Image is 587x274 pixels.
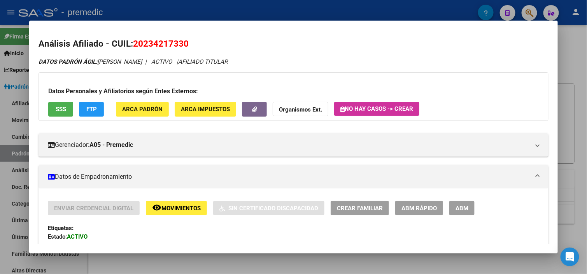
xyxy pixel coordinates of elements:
span: ARCA Impuestos [181,106,230,113]
span: ABM [456,205,468,212]
h2: Análisis Afiliado - CUIL: [39,37,548,51]
mat-expansion-panel-header: Datos de Empadronamiento [39,165,548,188]
button: Organismos Ext. [273,102,328,116]
strong: Estado: [48,233,67,240]
strong: Etiquetas: [48,225,74,232]
mat-panel-title: Datos de Empadronamiento [48,172,529,182]
button: No hay casos -> Crear [334,102,419,116]
span: SSS [56,106,66,113]
button: Enviar Credencial Digital [48,201,140,215]
button: ARCA Impuestos [175,102,236,116]
h3: Datos Personales y Afiliatorios según Entes Externos: [48,87,538,96]
span: 20234217330 [133,38,189,49]
span: FTP [86,106,97,113]
button: FTP [79,102,104,116]
i: | ACTIVO | [39,58,228,65]
span: Sin Certificado Discapacidad [228,205,318,212]
span: No hay casos -> Crear [340,105,413,112]
button: Crear Familiar [331,201,389,215]
span: ARCA Padrón [122,106,163,113]
span: Enviar Credencial Digital [54,205,133,212]
strong: ACTIVO [67,233,88,240]
strong: Organismos Ext. [279,106,322,113]
span: ABM Rápido [401,205,437,212]
button: ARCA Padrón [116,102,169,116]
button: Sin Certificado Discapacidad [213,201,324,215]
mat-panel-title: Gerenciador: [48,140,529,150]
span: Movimientos [161,205,201,212]
button: ABM [449,201,475,215]
strong: DATOS PADRÓN ÁGIL: [39,58,97,65]
mat-expansion-panel-header: Gerenciador:A05 - Premedic [39,133,548,157]
span: Crear Familiar [337,205,383,212]
button: ABM Rápido [395,201,443,215]
strong: A05 - Premedic [89,140,133,150]
div: Open Intercom Messenger [561,248,579,266]
span: [PERSON_NAME] - [39,58,145,65]
span: AFILIADO TITULAR [178,58,228,65]
button: SSS [48,102,73,116]
mat-icon: remove_red_eye [152,203,161,212]
button: Movimientos [146,201,207,215]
